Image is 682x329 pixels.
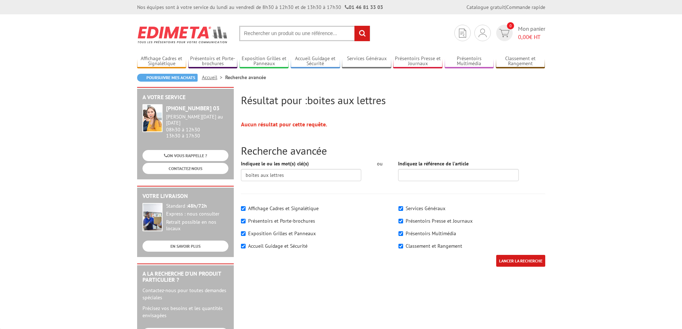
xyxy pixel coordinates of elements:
input: Présentoirs Presse et Journaux [398,219,403,223]
a: devis rapide 0 Mon panier 0,00€ HT [494,25,545,41]
h2: A votre service [142,94,228,101]
input: Accueil Guidage et Sécurité [241,244,246,248]
a: Commande rapide [506,4,545,10]
li: Recherche avancée [225,74,266,81]
h2: A la recherche d'un produit particulier ? [142,271,228,283]
label: Affichage Cadres et Signalétique [248,205,319,212]
input: Présentoirs Multimédia [398,231,403,236]
a: Présentoirs et Porte-brochures [188,55,238,67]
div: Retrait possible en nos locaux [166,219,228,232]
input: Rechercher un produit ou une référence... [239,26,370,41]
input: Présentoirs et Porte-brochures [241,219,246,223]
div: [PERSON_NAME][DATE] au [DATE] [166,114,228,126]
img: devis rapide [499,29,509,37]
a: Classement et Rangement [496,55,545,67]
h2: Votre livraison [142,193,228,199]
label: Services Généraux [406,205,445,212]
input: LANCER LA RECHERCHE [496,255,545,267]
strong: Aucun résultat pour cette requête. [241,121,327,128]
strong: [PHONE_NUMBER] 03 [166,105,219,112]
a: Affichage Cadres et Signalétique [137,55,187,67]
a: EN SAVOIR PLUS [142,241,228,252]
div: Nos équipes sont à votre service du lundi au vendredi de 8h30 à 12h30 et de 13h30 à 17h30 [137,4,383,11]
h2: Résultat pour : [241,94,545,106]
img: widget-service.jpg [142,104,163,132]
span: € HT [518,33,545,41]
span: boites aux lettres [307,93,386,107]
a: Accueil [202,74,225,81]
h2: Recherche avancée [241,145,545,156]
span: 0,00 [518,33,529,40]
label: Indiquez le ou les mot(s) clé(s) [241,160,309,167]
a: Exposition Grilles et Panneaux [240,55,289,67]
div: | [466,4,545,11]
label: Présentoirs Multimédia [406,230,456,237]
a: Accueil Guidage et Sécurité [291,55,340,67]
label: Classement et Rangement [406,243,462,249]
a: Services Généraux [342,55,391,67]
label: Présentoirs et Porte-brochures [248,218,315,224]
span: 0 [507,22,514,29]
div: 08h30 à 12h30 13h30 à 17h30 [166,114,228,139]
img: devis rapide [479,29,487,37]
a: Catalogue gratuit [466,4,505,10]
a: Présentoirs Multimédia [445,55,494,67]
input: rechercher [354,26,370,41]
img: Edimeta [137,21,228,48]
div: Standard : [166,203,228,209]
p: Précisez vos besoins et les quantités envisagées [142,305,228,319]
strong: 48h/72h [188,203,207,209]
input: Classement et Rangement [398,244,403,248]
div: ou [372,160,387,167]
input: Affichage Cadres et Signalétique [241,206,246,211]
label: Accueil Guidage et Sécurité [248,243,308,249]
span: Mon panier [518,25,545,41]
label: Indiquez la référence de l'article [398,160,469,167]
input: Services Généraux [398,206,403,211]
label: Présentoirs Presse et Journaux [406,218,473,224]
a: ON VOUS RAPPELLE ? [142,150,228,161]
p: Contactez-nous pour toutes demandes spéciales [142,287,228,301]
strong: 01 46 81 33 03 [345,4,383,10]
div: Express : nous consulter [166,211,228,217]
a: Présentoirs Presse et Journaux [393,55,442,67]
label: Exposition Grilles et Panneaux [248,230,316,237]
img: widget-livraison.jpg [142,203,163,231]
a: CONTACTEZ-NOUS [142,163,228,174]
input: Exposition Grilles et Panneaux [241,231,246,236]
img: devis rapide [459,29,466,38]
a: Poursuivre mes achats [137,74,198,82]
